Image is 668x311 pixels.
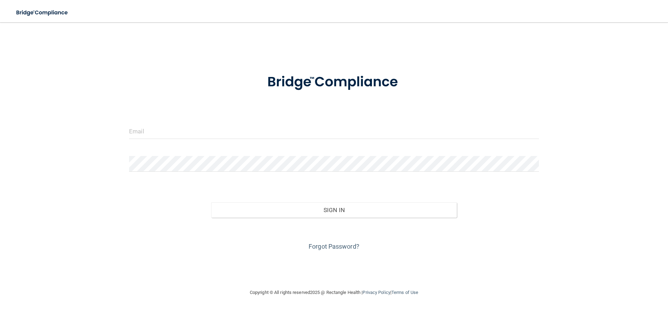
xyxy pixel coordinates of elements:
[207,281,461,304] div: Copyright © All rights reserved 2025 @ Rectangle Health | |
[10,6,74,20] img: bridge_compliance_login_screen.278c3ca4.svg
[363,290,390,295] a: Privacy Policy
[211,202,457,218] button: Sign In
[129,123,539,139] input: Email
[253,64,415,100] img: bridge_compliance_login_screen.278c3ca4.svg
[391,290,418,295] a: Terms of Use
[309,243,359,250] a: Forgot Password?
